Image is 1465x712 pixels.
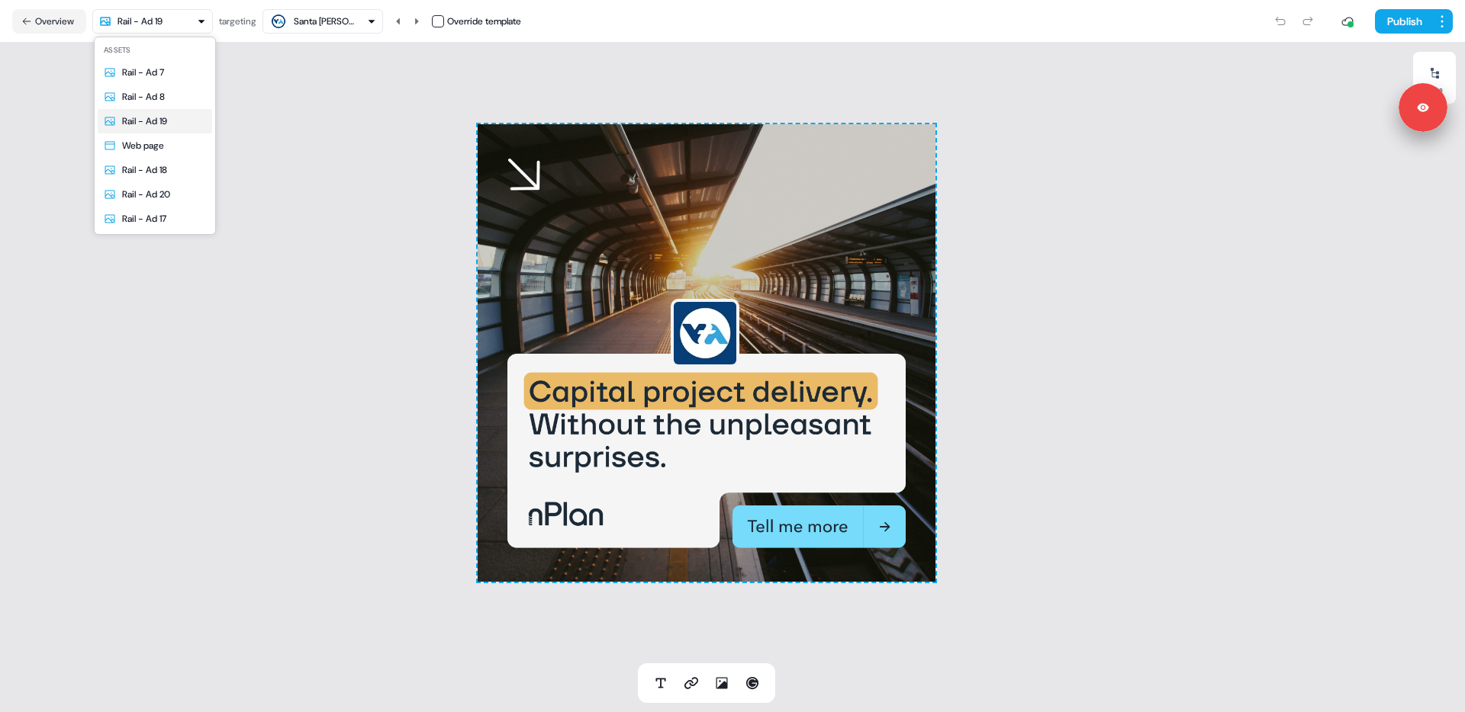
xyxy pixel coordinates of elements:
div: Rail - Ad 18 [122,162,167,178]
div: Rail - Ad 8 [122,89,165,104]
div: Rail - Ad 19 [122,114,167,129]
div: Rail - Ad 7 [122,65,164,80]
div: Web page [122,138,164,153]
div: Assets [98,40,212,60]
div: Rail - Ad 17 [122,211,166,226]
div: Rail - Ad 20 [122,187,170,202]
